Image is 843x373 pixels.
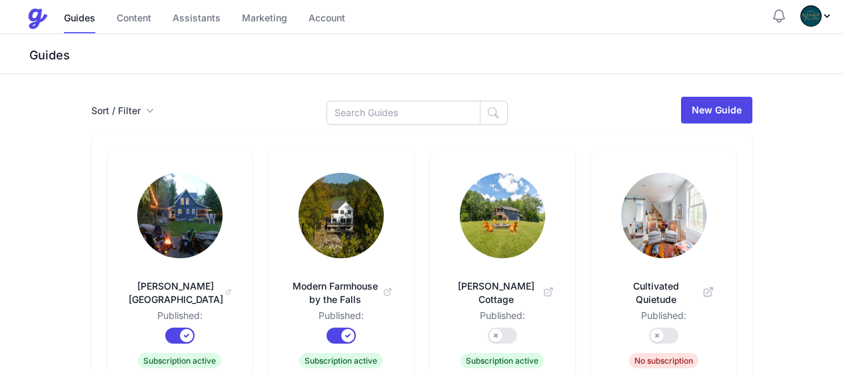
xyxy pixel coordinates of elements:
a: New Guide [681,97,752,123]
button: Sort / Filter [91,104,154,117]
a: Account [309,5,345,33]
h3: Guides [27,47,843,63]
div: Profile Menu [800,5,832,27]
span: Cultivated Quietude [612,280,715,306]
dd: Published: [612,309,715,328]
dd: Published: [290,309,393,328]
a: [PERSON_NAME][GEOGRAPHIC_DATA] [129,264,231,309]
a: [PERSON_NAME] Cottage [451,264,554,309]
img: 1cdp7crjxwncur1ymapuu5909xq8 [621,173,706,258]
img: tw5flr8t49u5t2elw01o8kxghlov [137,173,223,258]
span: No subscription [629,353,698,368]
img: Guestive Guides [27,8,48,29]
span: [PERSON_NAME] Cottage [451,280,554,306]
img: vpe5jagjyri07d3uw7hjogrobjkk [299,173,384,258]
a: Modern Farmhouse by the Falls [290,264,393,309]
button: Notifications [771,8,787,24]
span: Subscription active [460,353,544,368]
input: Search Guides [327,101,480,125]
a: Assistants [173,5,221,33]
a: Content [117,5,151,33]
a: Marketing [242,5,287,33]
span: [PERSON_NAME][GEOGRAPHIC_DATA] [129,280,231,306]
span: Subscription active [299,353,383,368]
span: Modern Farmhouse by the Falls [290,280,393,306]
dd: Published: [129,309,231,328]
img: dr0vmyg0y6jhp7w710uxafq7uhdy [460,173,545,258]
img: 7b9xzzh4eks7aqn73y45wchzlam4 [800,5,822,27]
span: Subscription active [138,353,221,368]
a: Cultivated Quietude [612,264,715,309]
a: Guides [64,5,95,33]
dd: Published: [451,309,554,328]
